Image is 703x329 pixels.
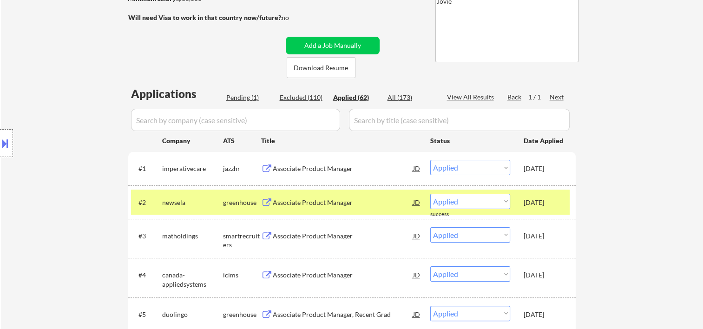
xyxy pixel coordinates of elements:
div: Associate Product Manager [273,164,413,173]
div: newsela [162,198,223,207]
div: Title [261,136,421,145]
div: success [430,211,467,218]
div: ATS [223,136,261,145]
div: All (173) [388,93,434,102]
div: imperativecare [162,164,223,173]
div: View All Results [447,92,497,102]
div: #3 [138,231,155,241]
div: greenhouse [223,198,261,207]
div: Next [550,92,565,102]
div: [DATE] [524,198,565,207]
div: Back [507,92,522,102]
div: JD [412,194,421,211]
div: greenhouse [223,310,261,319]
div: Date Applied [524,136,565,145]
div: Company [162,136,223,145]
div: Applications [131,88,223,99]
div: Status [430,132,510,149]
div: Associate Product Manager [273,231,413,241]
div: duolingo [162,310,223,319]
input: Search by company (case sensitive) [131,109,340,131]
button: Add a Job Manually [286,37,380,54]
button: Download Resume [287,57,355,78]
div: [DATE] [524,310,565,319]
strong: Will need Visa to work in that country now/future?: [128,13,283,21]
div: JD [412,306,421,322]
div: [DATE] [524,231,565,241]
div: JD [412,160,421,177]
div: Associate Product Manager [273,198,413,207]
div: smartrecruiters [223,231,261,250]
div: #4 [138,270,155,280]
div: [DATE] [524,164,565,173]
div: matholdings [162,231,223,241]
div: Applied (62) [333,93,380,102]
div: jazzhr [223,164,261,173]
div: Excluded (110) [280,93,326,102]
div: Associate Product Manager, Recent Grad [273,310,413,319]
div: JD [412,266,421,283]
div: Pending (1) [226,93,273,102]
input: Search by title (case sensitive) [349,109,570,131]
div: canada-appliedsystems [162,270,223,289]
div: [DATE] [524,270,565,280]
div: 1 / 1 [528,92,550,102]
div: Associate Product Manager [273,270,413,280]
div: no [282,13,308,22]
div: #5 [138,310,155,319]
div: JD [412,227,421,244]
div: icims [223,270,261,280]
